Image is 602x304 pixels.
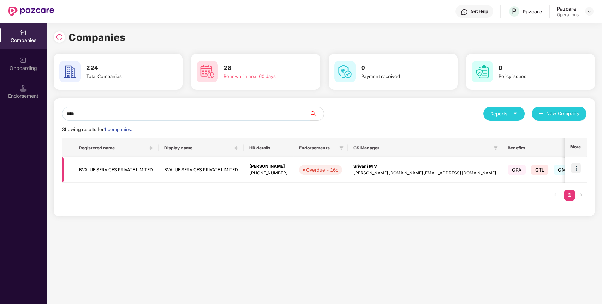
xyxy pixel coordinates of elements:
div: Pazcare [557,5,579,12]
span: GMC [554,165,574,175]
span: left [553,193,558,197]
img: svg+xml;base64,PHN2ZyBpZD0iSGVscC0zMngzMiIgeG1sbnM9Imh0dHA6Ly93d3cudzMub3JnLzIwMDAvc3ZnIiB3aWR0aD... [461,8,468,16]
span: CS Manager [353,145,491,151]
div: [PERSON_NAME][DOMAIN_NAME][EMAIL_ADDRESS][DOMAIN_NAME] [353,170,496,177]
span: filter [339,146,344,150]
div: Policy issued [499,73,575,80]
button: plusNew Company [532,107,586,121]
button: left [550,190,561,201]
span: P [512,7,517,16]
span: filter [494,146,498,150]
img: svg+xml;base64,PHN2ZyB4bWxucz0iaHR0cDovL3d3dy53My5vcmcvMjAwMC9zdmciIHdpZHRoPSI2MCIgaGVpZ2h0PSI2MC... [59,61,81,82]
td: BVALUE SERVICES PRIVATE LIMITED [73,157,159,183]
span: Display name [164,145,233,151]
h3: 224 [86,64,163,73]
div: Payment received [361,73,438,80]
th: More [565,138,586,157]
div: [PERSON_NAME] [249,163,288,170]
img: New Pazcare Logo [8,7,54,16]
th: Benefits [502,138,588,157]
span: GTL [531,165,549,175]
div: Total Companies [86,73,163,80]
span: plus [539,111,543,117]
img: svg+xml;base64,PHN2ZyB3aWR0aD0iMTQuNSIgaGVpZ2h0PSIxNC41IiB2aWV3Qm94PSIwIDAgMTYgMTYiIGZpbGw9Im5vbm... [20,85,27,92]
span: New Company [546,110,580,117]
div: Pazcare [523,8,542,15]
img: icon [571,163,581,173]
img: svg+xml;base64,PHN2ZyBpZD0iQ29tcGFuaWVzIiB4bWxucz0iaHR0cDovL3d3dy53My5vcmcvMjAwMC9zdmciIHdpZHRoPS... [20,29,27,36]
div: Renewal in next 60 days [223,73,300,80]
span: filter [492,144,499,152]
a: 1 [564,190,575,200]
img: svg+xml;base64,PHN2ZyB3aWR0aD0iMjAiIGhlaWdodD0iMjAiIHZpZXdCb3g9IjAgMCAyMCAyMCIgZmlsbD0ibm9uZSIgeG... [20,57,27,64]
div: Get Help [471,8,488,14]
span: caret-down [513,111,518,116]
td: BVALUE SERVICES PRIVATE LIMITED [159,157,244,183]
button: right [575,190,586,201]
span: filter [338,144,345,152]
span: 1 companies. [104,127,132,132]
li: 1 [564,190,575,201]
span: Showing results for [62,127,132,132]
button: search [309,107,324,121]
li: Previous Page [550,190,561,201]
h1: Companies [68,30,126,45]
div: Reports [490,110,518,117]
th: HR details [244,138,293,157]
span: Registered name [79,145,148,151]
img: svg+xml;base64,PHN2ZyB4bWxucz0iaHR0cDovL3d3dy53My5vcmcvMjAwMC9zdmciIHdpZHRoPSI2MCIgaGVpZ2h0PSI2MC... [334,61,356,82]
div: Overdue - 16d [306,166,339,173]
h3: 0 [361,64,438,73]
li: Next Page [575,190,586,201]
div: Operations [557,12,579,18]
span: Endorsements [299,145,336,151]
h3: 0 [499,64,575,73]
th: Display name [159,138,244,157]
span: right [579,193,583,197]
img: svg+xml;base64,PHN2ZyB4bWxucz0iaHR0cDovL3d3dy53My5vcmcvMjAwMC9zdmciIHdpZHRoPSI2MCIgaGVpZ2h0PSI2MC... [197,61,218,82]
span: search [309,111,324,117]
div: Srivani M V [353,163,496,170]
img: svg+xml;base64,PHN2ZyBpZD0iUmVsb2FkLTMyeDMyIiB4bWxucz0iaHR0cDovL3d3dy53My5vcmcvMjAwMC9zdmciIHdpZH... [56,34,63,41]
th: Registered name [73,138,159,157]
div: [PHONE_NUMBER] [249,170,288,177]
img: svg+xml;base64,PHN2ZyB4bWxucz0iaHR0cDovL3d3dy53My5vcmcvMjAwMC9zdmciIHdpZHRoPSI2MCIgaGVpZ2h0PSI2MC... [472,61,493,82]
img: svg+xml;base64,PHN2ZyBpZD0iRHJvcGRvd24tMzJ4MzIiIHhtbG5zPSJodHRwOi8vd3d3LnczLm9yZy8yMDAwL3N2ZyIgd2... [586,8,592,14]
h3: 28 [223,64,300,73]
span: GPA [508,165,526,175]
